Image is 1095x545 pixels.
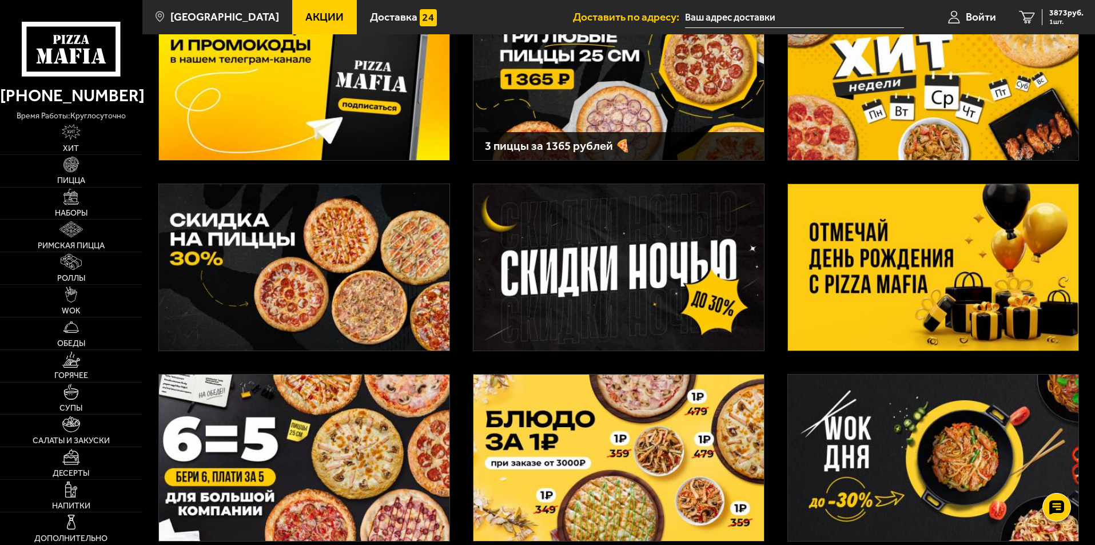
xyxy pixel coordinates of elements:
[685,7,904,28] input: Ваш адрес доставки
[57,177,85,185] span: Пицца
[1049,18,1084,25] span: 1 шт.
[1049,9,1084,17] span: 3873 руб.
[53,470,89,478] span: Десерты
[33,437,110,445] span: Салаты и закуски
[573,11,685,22] span: Доставить по адресу:
[420,9,437,26] img: 15daf4d41897b9f0e9f617042186c801.svg
[55,209,87,217] span: Наборы
[62,307,81,315] span: WOK
[305,11,344,22] span: Акции
[38,242,105,250] span: Римская пицца
[966,11,996,22] span: Войти
[57,340,85,348] span: Обеды
[34,535,107,543] span: Дополнительно
[52,502,90,510] span: Напитки
[370,11,417,22] span: Доставка
[63,145,79,153] span: Хит
[170,11,279,22] span: [GEOGRAPHIC_DATA]
[57,275,85,283] span: Роллы
[54,372,88,380] span: Горячее
[59,404,82,412] span: Супы
[485,140,752,152] h3: 3 пиццы за 1365 рублей 🍕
